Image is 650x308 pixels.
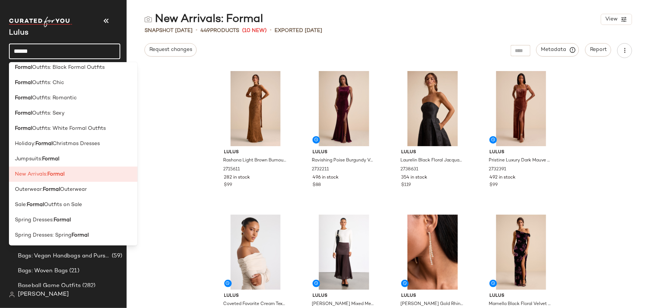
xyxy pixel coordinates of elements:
button: Request changes [145,43,197,57]
span: Spring Dresses: [15,216,54,224]
span: Outfits on Sale [44,201,82,209]
button: Metadata [536,43,579,57]
span: 2732211 [312,166,329,173]
span: Outfits: Romantic [32,94,77,102]
span: Outfits: White Formal Outfits [32,125,106,132]
img: 2731071_01_hero_2025-10-03.jpg [307,215,381,290]
span: Lulus [313,149,375,156]
span: Report [590,47,607,53]
b: Formal [15,94,32,102]
span: $119 [401,182,411,189]
span: Jumpsuits: [15,155,42,163]
b: Formal [35,140,53,148]
button: View [601,14,632,25]
span: [PERSON_NAME] [18,290,69,299]
span: Laurelin Black Floral Jacquard Pleated Strapless Maxi Dress [400,157,463,164]
span: Lulus [401,149,464,156]
img: 2732211_02_front_2025-09-25.jpg [307,71,381,146]
span: Spring Dresses: Spring [15,231,72,239]
span: Lulus [224,149,287,156]
span: • [270,26,272,35]
span: Snapshot [DATE] [145,27,193,35]
span: Bags: Vegan Handbags and Purses [18,252,110,260]
b: Formal [47,170,64,178]
span: Outfits: Chic [32,79,64,87]
span: (10 New) [242,27,267,35]
span: 2732391 [489,166,506,173]
span: 354 in stock [401,174,427,181]
span: Coveted Favorite Cream Textured Off-the-Shoulder Top [223,301,286,308]
b: Formal [43,186,60,193]
img: 2738631_03_detail_2025-09-24.jpg [395,71,470,146]
span: (59) [110,252,122,260]
span: Current Company Name [9,29,28,37]
span: Holiday: [15,140,35,148]
span: Bags: Woven Bags [18,267,68,275]
span: Baseball Game Outfits [18,282,81,290]
span: $99 [489,182,498,189]
span: (282) [81,282,96,290]
b: Formal [42,155,59,163]
img: 2715611_02_front_2025-09-24.jpg [218,71,293,146]
span: Request changes [149,47,192,53]
span: Outfits: Black Formal Outfits [32,64,105,71]
img: svg%3e [145,16,152,23]
span: [PERSON_NAME] Gold Rhinestone Drop Earrings [400,301,463,308]
img: 2739691_02_front_2025-09-25.jpg [483,215,558,290]
img: 2726931_01_hero_2025-10-03.jpg [218,215,293,290]
div: New Arrivals: Formal [145,12,263,27]
span: Pristine Luxury Dark Mauve Velvet Bustier Maxi Dress [489,157,552,164]
span: Christmas Dresses [53,140,100,148]
p: Exported [DATE] [275,27,322,35]
span: 2738631 [400,166,418,173]
span: Sale: [15,201,27,209]
span: 496 in stock [313,174,339,181]
span: Rashona Light Brown Burnout Sash Scarf Maxi Dress [223,157,286,164]
span: [PERSON_NAME] Mixed Media Sheer Hem Maxi Skirt [312,301,375,308]
span: 282 in stock [224,174,250,181]
b: Formal [72,231,89,239]
span: • [196,26,197,35]
img: 2739011_03_OM_2025-09-25.jpg [395,215,470,290]
div: Products [200,27,239,35]
span: New Arrivals: [15,170,47,178]
span: Outerwear [60,186,87,193]
span: View [605,16,618,22]
b: Formal [15,64,32,71]
b: Formal [54,216,71,224]
span: Lulus [313,293,375,299]
span: 492 in stock [489,174,516,181]
span: Lulus [489,149,552,156]
button: Report [585,43,611,57]
span: Marnella Black Floral Velvet Burnout Asymmetrical Maxi Dress [489,301,552,308]
img: 2732391_02_front_2025-09-26.jpg [483,71,558,146]
b: Formal [15,125,32,132]
span: Lulus [489,293,552,299]
span: Outerwear: [15,186,43,193]
span: Outfits: Sexy [32,109,64,117]
span: Lulus [401,293,464,299]
span: Ravishing Poise Burgundy Velvet Cowl Back Sleeveless Maxi Dress [312,157,375,164]
span: Metadata [541,46,575,53]
b: Formal [27,201,44,209]
span: $99 [224,182,232,189]
img: svg%3e [9,292,15,298]
img: cfy_white_logo.C9jOOHJF.svg [9,17,72,27]
span: 2715611 [223,166,240,173]
b: Formal [15,109,32,117]
span: $88 [313,182,321,189]
b: Formal [15,79,32,87]
span: Lulus [224,293,287,299]
span: (21) [68,267,79,275]
span: 449 [200,28,210,33]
